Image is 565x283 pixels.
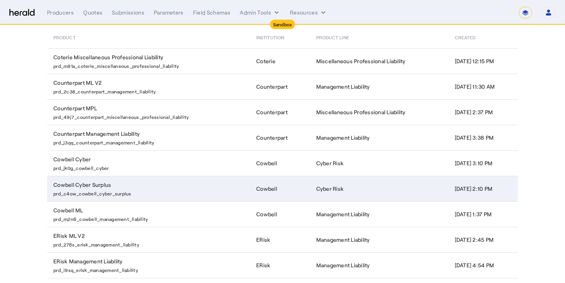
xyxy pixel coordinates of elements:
[290,9,327,16] button: Resources dropdown menu
[310,99,448,125] td: Miscellaneous Professional Liability
[448,201,518,227] td: [DATE] 1:37 PM
[53,112,247,120] p: prd_49j7_counterpart_miscellaneous_professional_liability
[448,26,518,48] th: Created
[448,227,518,252] td: [DATE] 2:45 PM
[310,227,448,252] td: Management Liability
[310,150,448,176] td: Cyber Risk
[250,74,310,99] td: Counterpart
[250,252,310,278] td: ERisk
[193,9,231,16] div: Field Schemas
[310,74,448,99] td: Management Liability
[53,265,247,273] p: prd_i9sq_erisk_management_liability
[47,227,250,252] td: ERisk ML V2
[270,20,295,29] div: Sandbox
[448,150,518,176] td: [DATE] 3:10 PM
[9,9,35,16] img: Herald Logo
[310,176,448,201] td: Cyber Risk
[448,99,518,125] td: [DATE] 2:37 PM
[47,26,250,48] th: Product
[448,176,518,201] td: [DATE] 2:10 PM
[53,61,247,69] p: prd_m91a_coterie_miscellaneous_professional_liability
[53,138,247,146] p: prd_j3qq_counterpart_management_liability
[53,163,247,171] p: prd_jk0g_cowbell_cyber
[47,125,250,150] td: Counterpart Management Liability
[250,201,310,227] td: Cowbell
[53,189,247,197] p: prd_c4ow_cowbell_cyber_surplus
[53,240,247,248] p: prd_276s_erisk_management_liability
[53,87,247,95] p: prd_2c38_counterpart_management_liability
[448,252,518,278] td: [DATE] 4:54 PM
[47,252,250,278] td: ERisk Management Liability
[47,48,250,74] td: Coterie Miscellaneous Professional Liability
[47,150,250,176] td: Cowbell Cyber
[83,9,102,16] div: Quotes
[250,150,310,176] td: Cowbell
[47,201,250,227] td: Cowbell ML
[47,74,250,99] td: Counterpart ML V2
[250,48,310,74] td: Coterie
[154,9,184,16] div: Parameters
[250,176,310,201] td: Cowbell
[448,125,518,150] td: [DATE] 3:38 PM
[250,26,310,48] th: Institution
[47,176,250,201] td: Cowbell Cyber Surplus
[310,48,448,74] td: Miscellaneous Professional Liability
[250,125,310,150] td: Counterpart
[47,99,250,125] td: Counterpart MPL
[310,201,448,227] td: Management Liability
[448,48,518,74] td: [DATE] 12:15 PM
[112,9,144,16] div: Submissions
[250,227,310,252] td: ERisk
[310,26,448,48] th: Product Line
[240,9,281,16] button: internal dropdown menu
[53,214,247,222] p: prd_m2n6_cowbell_management_liability
[250,99,310,125] td: Counterpart
[47,9,74,16] div: Producers
[310,252,448,278] td: Management Liability
[310,125,448,150] td: Management Liability
[448,74,518,99] td: [DATE] 11:30 AM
